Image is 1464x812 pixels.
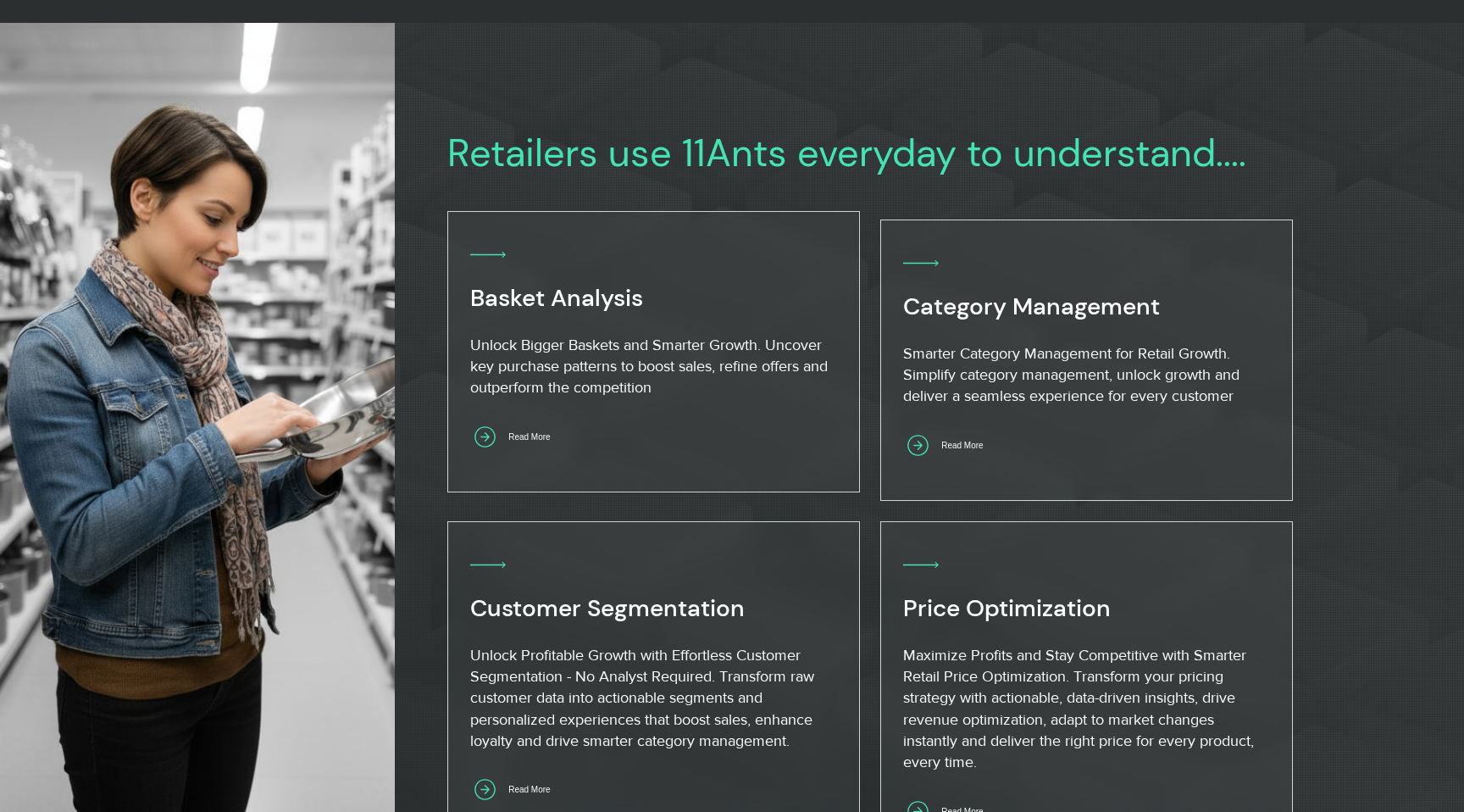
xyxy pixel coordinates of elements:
p: Unlock Profitable Growth with Effortless Customer Segmentation - No Analyst Required. Transform r... [470,645,835,752]
h2: Retailers use 11Ants everyday to understand.... [447,131,1441,176]
a: Read More [470,420,591,453]
p: Smarter Category Management for Retail Growth. Simplify category management, unlock growth and de... [903,343,1267,408]
span: Read More [508,432,550,442]
span: Read More [508,785,550,794]
span: Customer Segmentation [470,592,745,624]
span: Read More [941,441,983,450]
p: Maximize Profits and Stay Competitive with Smarter Retail Price Optimization. Transform your pric... [903,645,1267,773]
span: Category Management [903,291,1160,322]
p: Unlock Bigger Baskets and Smarter Growth. Uncover key purchase patterns to boost sales, refine of... [470,335,835,399]
span: Price Optimization [903,592,1111,624]
a: Read More [470,774,591,807]
a: Read More [903,429,1023,462]
span: Basket Analysis [470,282,643,314]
